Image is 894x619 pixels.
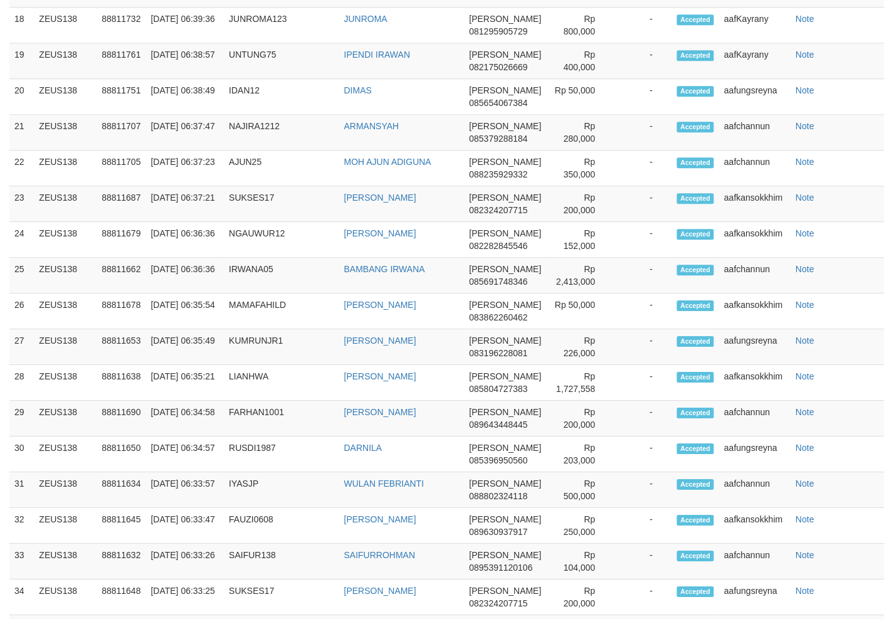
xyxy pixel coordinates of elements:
span: Accepted [677,300,715,311]
a: JUNROMA [344,14,387,24]
span: 081295905729 [470,26,528,36]
td: aafungsreyna [719,79,791,115]
span: Accepted [677,372,715,383]
td: Rp 200,000 [547,401,614,436]
td: 23 [9,186,34,222]
td: [DATE] 06:35:54 [146,294,224,329]
td: Rp 104,000 [547,544,614,579]
span: [PERSON_NAME] [470,264,542,274]
span: Accepted [677,408,715,418]
td: [DATE] 06:35:49 [146,329,224,365]
td: - [614,329,672,365]
span: [PERSON_NAME] [470,479,542,489]
td: 88811678 [97,294,145,329]
td: - [614,401,672,436]
a: Note [796,14,814,24]
td: - [614,43,672,79]
td: 88811645 [97,508,145,544]
span: [PERSON_NAME] [470,50,542,60]
a: Note [796,157,814,167]
td: IDAN12 [224,79,339,115]
td: aafkansokkhim [719,222,791,258]
td: aafKayrany [719,43,791,79]
td: aafchannun [719,544,791,579]
span: [PERSON_NAME] [470,85,542,95]
td: ZEUS138 [34,79,97,115]
a: Note [796,121,814,131]
td: ZEUS138 [34,579,97,615]
span: [PERSON_NAME] [470,157,542,167]
td: SUKSES17 [224,579,339,615]
td: UNTUNG75 [224,43,339,79]
td: Rp 203,000 [547,436,614,472]
td: 29 [9,401,34,436]
td: aafkansokkhim [719,186,791,222]
td: IYASJP [224,472,339,508]
td: ZEUS138 [34,222,97,258]
td: [DATE] 06:34:57 [146,436,224,472]
td: 26 [9,294,34,329]
td: ZEUS138 [34,472,97,508]
span: Accepted [677,479,715,490]
a: BAMBANG IRWANA [344,264,425,274]
span: 085691748346 [470,277,528,287]
span: 088235929332 [470,169,528,179]
span: Accepted [677,443,715,454]
td: 25 [9,258,34,294]
a: [PERSON_NAME] [344,193,416,203]
td: Rp 226,000 [547,329,614,365]
span: [PERSON_NAME] [470,443,542,453]
td: 27 [9,329,34,365]
td: SUKSES17 [224,186,339,222]
td: aafungsreyna [719,579,791,615]
span: Accepted [677,122,715,132]
td: 30 [9,436,34,472]
span: 089643448445 [470,420,528,430]
td: ZEUS138 [34,508,97,544]
td: Rp 152,000 [547,222,614,258]
a: Note [796,550,814,560]
span: [PERSON_NAME] [470,407,542,417]
span: [PERSON_NAME] [470,586,542,596]
td: [DATE] 06:37:47 [146,115,224,151]
td: - [614,294,672,329]
span: Accepted [677,551,715,561]
td: KUMRUNJR1 [224,329,339,365]
span: 082324207715 [470,598,528,608]
td: SAIFUR138 [224,544,339,579]
td: AJUN25 [224,151,339,186]
td: - [614,222,672,258]
td: - [614,186,672,222]
span: [PERSON_NAME] [470,193,542,203]
a: [PERSON_NAME] [344,371,416,381]
td: 88811690 [97,401,145,436]
span: Accepted [677,193,715,204]
td: 18 [9,8,34,43]
a: Note [796,479,814,489]
td: FARHAN1001 [224,401,339,436]
td: MAMAFAHILD [224,294,339,329]
td: aafungsreyna [719,329,791,365]
td: Rp 350,000 [547,151,614,186]
td: 33 [9,544,34,579]
td: 88811653 [97,329,145,365]
td: ZEUS138 [34,151,97,186]
td: [DATE] 06:33:47 [146,508,224,544]
td: [DATE] 06:39:36 [146,8,224,43]
td: [DATE] 06:37:21 [146,186,224,222]
span: Accepted [677,86,715,97]
td: FAUZI0608 [224,508,339,544]
td: 88811648 [97,579,145,615]
span: 088802324118 [470,491,528,501]
a: DIMAS [344,85,372,95]
td: JUNROMA123 [224,8,339,43]
td: - [614,472,672,508]
td: - [614,544,672,579]
td: [DATE] 06:38:57 [146,43,224,79]
td: 88811650 [97,436,145,472]
td: 34 [9,579,34,615]
td: aafkansokkhim [719,365,791,401]
td: 88811687 [97,186,145,222]
td: ZEUS138 [34,115,97,151]
a: Note [796,443,814,453]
